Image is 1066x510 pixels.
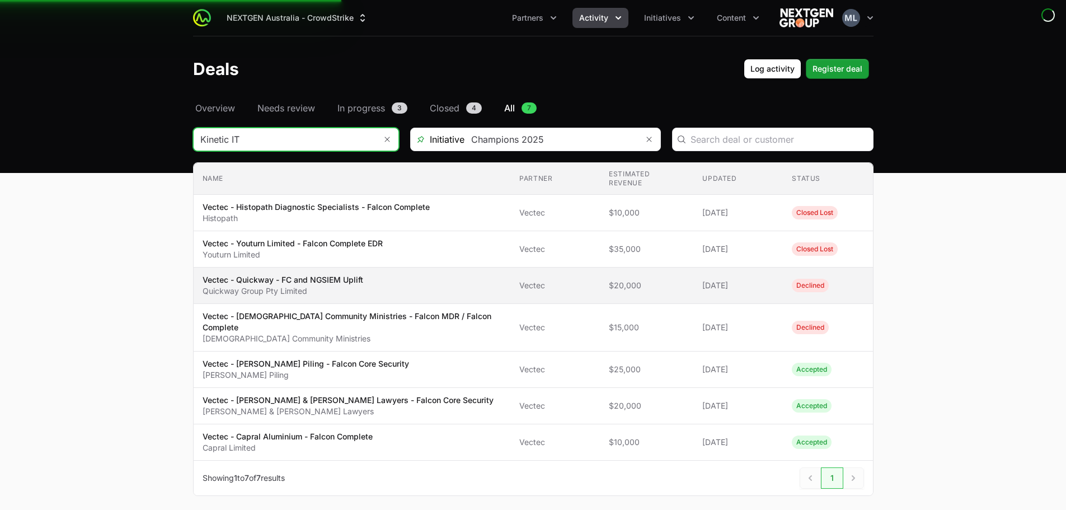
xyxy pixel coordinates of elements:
[702,322,774,333] span: [DATE]
[504,101,515,115] span: All
[609,364,684,375] span: $25,000
[637,8,701,28] div: Initiatives menu
[193,101,237,115] a: Overview
[783,163,872,195] th: Status
[193,101,874,115] nav: Deals navigation
[572,8,628,28] button: Activity
[710,8,766,28] div: Content menu
[256,473,261,483] span: 7
[519,244,591,255] span: Vectec
[609,400,684,411] span: $20,000
[203,202,430,213] p: Vectec - Histopath Diagnostic Specialists - Falcon Complete
[376,128,398,151] button: Remove
[194,128,376,151] input: Search partner
[600,163,693,195] th: Estimated revenue
[512,12,543,24] span: Partners
[428,101,484,115] a: Closed4
[519,437,591,448] span: Vectec
[572,8,628,28] div: Activity menu
[579,12,608,24] span: Activity
[710,8,766,28] button: Content
[744,59,869,79] div: Primary actions
[806,59,869,79] button: Register deal
[234,473,237,483] span: 1
[255,101,317,115] a: Needs review
[702,244,774,255] span: [DATE]
[522,102,537,114] span: 7
[702,280,774,291] span: [DATE]
[203,274,363,286] p: Vectec - Quickway - FC and NGSIEM Uplift
[203,358,409,369] p: Vectec - [PERSON_NAME] Piling - Falcon Core Security
[505,8,563,28] button: Partners
[519,322,591,333] span: Vectec
[609,280,684,291] span: $20,000
[203,311,502,333] p: Vectec - [DEMOGRAPHIC_DATA] Community Ministries - Falcon MDR / Falcon Complete
[519,364,591,375] span: Vectec
[779,7,833,29] img: NEXTGEN Australia
[203,213,430,224] p: Histopath
[750,62,795,76] span: Log activity
[609,207,684,218] span: $10,000
[203,249,383,260] p: Youturn Limited
[203,369,409,381] p: [PERSON_NAME] Piling
[502,101,539,115] a: All7
[203,333,502,344] p: [DEMOGRAPHIC_DATA] Community Ministries
[702,400,774,411] span: [DATE]
[464,128,638,151] input: Search initiatives
[203,238,383,249] p: Vectec - Youturn Limited - Falcon Complete EDR
[702,437,774,448] span: [DATE]
[609,244,684,255] span: $35,000
[203,431,373,442] p: Vectec - Capral Aluminium - Falcon Complete
[203,395,494,406] p: Vectec - [PERSON_NAME] & [PERSON_NAME] Lawyers - Falcon Core Security
[702,207,774,218] span: [DATE]
[193,9,211,27] img: ActivitySource
[220,8,375,28] div: Supplier switch menu
[193,128,874,496] section: Deals Filters
[194,163,511,195] th: Name
[519,280,591,291] span: Vectec
[245,473,249,483] span: 7
[392,102,407,114] span: 3
[609,322,684,333] span: $15,000
[842,9,860,27] img: Mustafa Larki
[744,59,801,79] button: Log activity
[505,8,563,28] div: Partners menu
[691,133,866,146] input: Search deal or customer
[644,12,681,24] span: Initiatives
[257,101,315,115] span: Needs review
[411,133,464,146] span: Initiative
[693,163,783,195] th: Updated
[193,59,239,79] h1: Deals
[203,286,363,297] p: Quickway Group Pty Limited
[813,62,862,76] span: Register deal
[337,101,385,115] span: In progress
[203,442,373,453] p: Capral Limited
[335,101,410,115] a: In progress3
[510,163,600,195] th: Partner
[195,101,235,115] span: Overview
[519,400,591,411] span: Vectec
[203,406,494,417] p: [PERSON_NAME] & [PERSON_NAME] Lawyers
[609,437,684,448] span: $10,000
[220,8,375,28] button: NEXTGEN Australia - CrowdStrike
[430,101,459,115] span: Closed
[203,472,285,484] p: Showing to of results
[211,8,766,28] div: Main navigation
[638,128,660,151] button: Remove
[466,102,482,114] span: 4
[637,8,701,28] button: Initiatives
[519,207,591,218] span: Vectec
[821,467,843,489] span: 1
[717,12,746,24] span: Content
[702,364,774,375] span: [DATE]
